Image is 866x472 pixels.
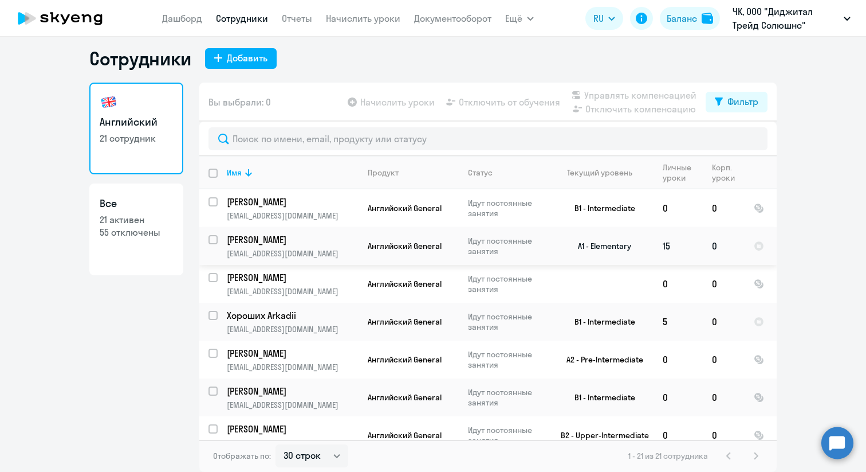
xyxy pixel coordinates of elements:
span: Английский General [368,279,442,289]
p: 21 сотрудник [100,132,173,145]
a: [PERSON_NAME] [227,196,358,208]
p: Идут постоянные занятия [468,387,546,408]
div: Баланс [667,11,697,25]
span: Английский General [368,317,442,327]
p: 21 активен [100,213,173,226]
div: Корп. уроки [712,162,737,183]
span: Английский General [368,203,442,213]
p: [PERSON_NAME] [227,196,356,208]
p: [PERSON_NAME] [227,233,356,246]
h1: Сотрудники [89,47,191,70]
span: Ещё [505,11,522,25]
a: Отчеты [282,13,312,24]
div: Личные уроки [663,162,702,183]
button: RU [585,7,623,30]
div: Фильтр [727,95,758,108]
div: Текущий уровень [567,167,632,178]
td: A1 - Elementary [547,227,654,265]
p: [EMAIL_ADDRESS][DOMAIN_NAME] [227,286,358,297]
td: 0 [703,227,745,265]
td: B1 - Intermediate [547,379,654,416]
p: [PERSON_NAME] [227,423,356,435]
a: Документооборот [414,13,491,24]
td: 0 [654,189,703,227]
td: 0 [654,341,703,379]
td: 0 [703,265,745,303]
button: Добавить [205,48,277,69]
button: ЧК, ООО "Диджитал Трейд Солюшнс" [727,5,856,32]
a: Английский21 сотрудник [89,83,183,174]
p: [EMAIL_ADDRESS][DOMAIN_NAME] [227,362,358,372]
img: balance [702,13,713,24]
p: Идут постоянные занятия [468,236,546,256]
td: 15 [654,227,703,265]
h3: Все [100,196,173,211]
a: [PERSON_NAME] [227,347,358,360]
p: Идут постоянные занятия [468,274,546,294]
a: [PERSON_NAME] [227,271,358,284]
a: [PERSON_NAME] [227,423,358,435]
span: Английский General [368,241,442,251]
div: Текущий уровень [556,167,653,178]
p: 55 отключены [100,226,173,239]
img: english [100,93,118,111]
a: Все21 активен55 отключены [89,184,183,275]
span: RU [593,11,604,25]
p: [PERSON_NAME] [227,385,356,397]
p: [EMAIL_ADDRESS][DOMAIN_NAME] [227,248,358,259]
td: B2 - Upper-Intermediate [547,416,654,454]
a: Хороших Arkadii [227,309,358,322]
div: Продукт [368,167,458,178]
p: Идут постоянные занятия [468,311,546,332]
input: Поиск по имени, email, продукту или статусу [208,127,767,150]
td: 0 [703,303,745,341]
div: Продукт [368,167,399,178]
div: Имя [227,167,242,178]
div: Корп. уроки [712,162,744,183]
button: Ещё [505,7,534,30]
div: Личные уроки [663,162,695,183]
td: 0 [703,416,745,454]
p: [EMAIL_ADDRESS][DOMAIN_NAME] [227,438,358,448]
span: Вы выбрали: 0 [208,95,271,109]
p: Идут постоянные занятия [468,349,546,370]
a: Начислить уроки [326,13,400,24]
span: Английский General [368,392,442,403]
a: [PERSON_NAME] [227,233,358,246]
div: Статус [468,167,546,178]
td: B1 - Intermediate [547,303,654,341]
td: B1 - Intermediate [547,189,654,227]
td: 0 [703,379,745,416]
p: ЧК, ООО "Диджитал Трейд Солюшнс" [733,5,839,32]
div: Статус [468,167,493,178]
p: [EMAIL_ADDRESS][DOMAIN_NAME] [227,324,358,334]
td: 0 [703,189,745,227]
span: Английский General [368,430,442,440]
h3: Английский [100,115,173,130]
button: Фильтр [706,92,767,112]
p: [EMAIL_ADDRESS][DOMAIN_NAME] [227,210,358,221]
div: Добавить [227,51,267,65]
a: Дашборд [162,13,202,24]
span: Английский General [368,354,442,365]
p: Хороших Arkadii [227,309,356,322]
p: [PERSON_NAME] [227,347,356,360]
td: A2 - Pre-Intermediate [547,341,654,379]
span: 1 - 21 из 21 сотрудника [628,451,708,461]
p: Идут постоянные занятия [468,425,546,446]
td: 0 [654,416,703,454]
p: [PERSON_NAME] [227,271,356,284]
button: Балансbalance [660,7,720,30]
a: Сотрудники [216,13,268,24]
p: [EMAIL_ADDRESS][DOMAIN_NAME] [227,400,358,410]
td: 0 [654,265,703,303]
div: Имя [227,167,358,178]
span: Отображать по: [213,451,271,461]
a: [PERSON_NAME] [227,385,358,397]
td: 0 [654,379,703,416]
td: 5 [654,303,703,341]
p: Идут постоянные занятия [468,198,546,219]
td: 0 [703,341,745,379]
